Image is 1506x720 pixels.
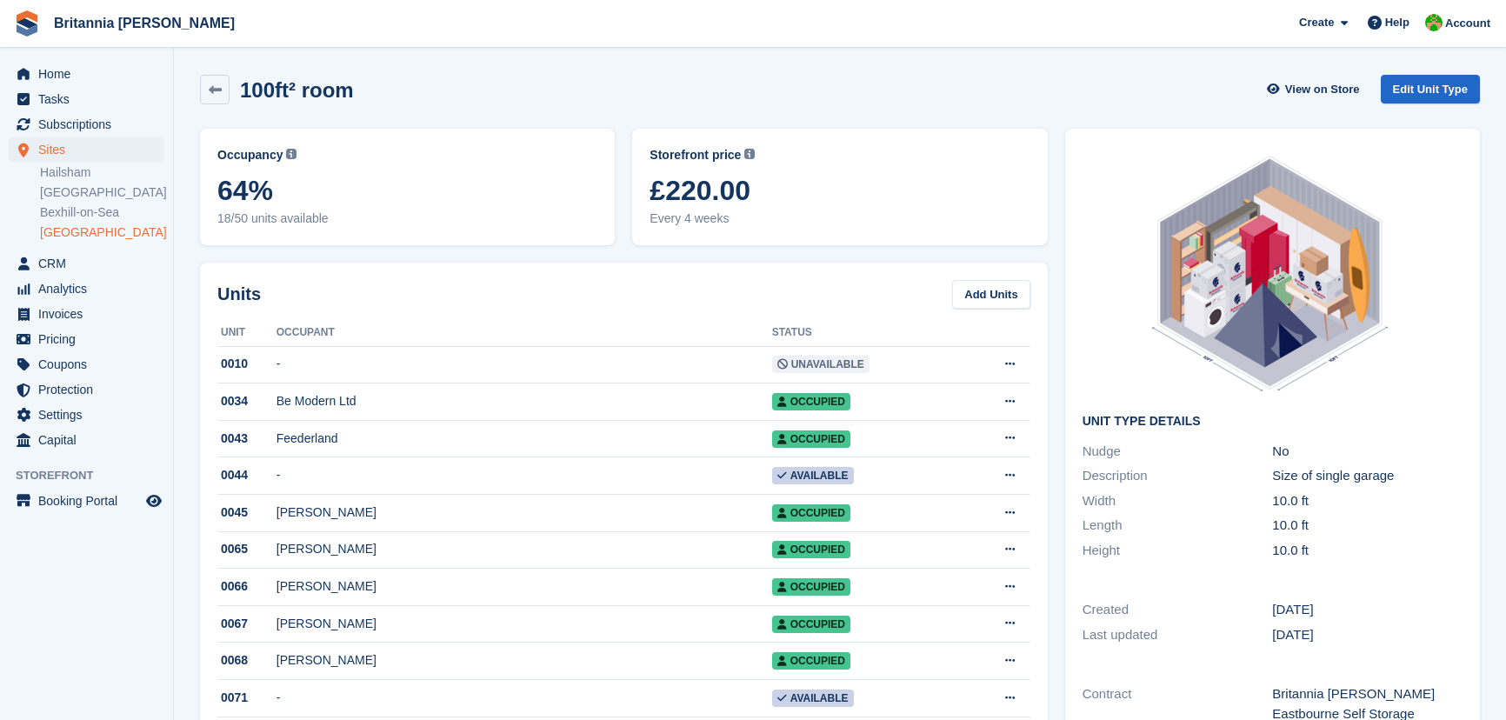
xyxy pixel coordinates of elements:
div: [DATE] [1272,600,1463,620]
a: menu [9,251,164,276]
div: Size of single garage [1272,466,1463,486]
span: Occupied [772,541,850,558]
a: Edit Unit Type [1381,75,1480,103]
span: Account [1445,15,1490,32]
h2: 100ft² room [240,78,354,102]
div: 0068 [217,651,277,670]
a: menu [9,302,164,326]
a: menu [9,403,164,427]
div: 10.0 ft [1272,516,1463,536]
a: Hailsham [40,164,164,181]
div: [DATE] [1272,625,1463,645]
span: Occupied [772,616,850,633]
span: View on Store [1285,81,1360,98]
div: 0045 [217,503,277,522]
div: Last updated [1083,625,1273,645]
div: 0066 [217,577,277,596]
a: menu [9,327,164,351]
div: No [1272,442,1463,462]
span: Protection [38,377,143,402]
span: Occupied [772,430,850,448]
div: Feederland [277,430,772,448]
a: [GEOGRAPHIC_DATA] [40,224,164,241]
div: 0034 [217,392,277,410]
a: menu [9,62,164,86]
span: Every 4 weeks [650,210,1030,228]
div: [PERSON_NAME] [277,615,772,633]
span: Storefront price [650,146,741,164]
a: menu [9,352,164,377]
a: menu [9,277,164,301]
span: Capital [38,428,143,452]
div: [PERSON_NAME] [277,503,772,522]
img: icon-info-grey-7440780725fd019a000dd9b08b2336e03edf1995a4989e88bcd33f0948082b44.svg [286,149,297,159]
div: 0071 [217,689,277,707]
a: Britannia [PERSON_NAME] [47,9,242,37]
span: Available [772,467,854,484]
a: Preview store [143,490,164,511]
td: - [277,680,772,717]
span: Occupancy [217,146,283,164]
a: menu [9,137,164,162]
div: [PERSON_NAME] [277,651,772,670]
a: menu [9,428,164,452]
a: menu [9,377,164,402]
th: Occupant [277,319,772,347]
a: menu [9,87,164,111]
div: Length [1083,516,1273,536]
div: [PERSON_NAME] [277,540,772,558]
div: Created [1083,600,1273,620]
span: Settings [38,403,143,427]
div: Description [1083,466,1273,486]
span: Occupied [772,652,850,670]
span: Home [38,62,143,86]
span: Unavailable [772,356,870,373]
span: Occupied [772,504,850,522]
span: Pricing [38,327,143,351]
div: [PERSON_NAME] [277,577,772,596]
td: - [277,457,772,495]
div: Width [1083,491,1273,511]
div: 0043 [217,430,277,448]
span: Help [1385,14,1409,31]
a: menu [9,489,164,513]
img: Wendy Thorp [1425,14,1443,31]
div: 0044 [217,466,277,484]
img: 100FT.png [1142,146,1403,401]
span: Coupons [38,352,143,377]
span: 18/50 units available [217,210,597,228]
span: Sites [38,137,143,162]
th: Status [772,319,960,347]
span: £220.00 [650,175,1030,206]
span: Tasks [38,87,143,111]
td: - [277,346,772,383]
div: Nudge [1083,442,1273,462]
a: [GEOGRAPHIC_DATA] [40,184,164,201]
span: Storefront [16,467,173,484]
span: 64% [217,175,597,206]
h2: Unit Type details [1083,415,1463,429]
div: 0010 [217,355,277,373]
span: Available [772,690,854,707]
span: Occupied [772,393,850,410]
div: 0065 [217,540,277,558]
span: Subscriptions [38,112,143,137]
a: menu [9,112,164,137]
div: 0067 [217,615,277,633]
a: Add Units [952,280,1030,309]
span: Create [1299,14,1334,31]
div: Be Modern Ltd [277,392,772,410]
a: Bexhill-on-Sea [40,204,164,221]
img: stora-icon-8386f47178a22dfd0bd8f6a31ec36ba5ce8667c1dd55bd0f319d3a0aa187defe.svg [14,10,40,37]
span: Occupied [772,578,850,596]
div: 10.0 ft [1272,491,1463,511]
a: View on Store [1265,75,1367,103]
span: CRM [38,251,143,276]
div: Height [1083,541,1273,561]
th: Unit [217,319,277,347]
span: Analytics [38,277,143,301]
h2: Units [217,281,261,307]
div: 10.0 ft [1272,541,1463,561]
span: Booking Portal [38,489,143,513]
img: icon-info-grey-7440780725fd019a000dd9b08b2336e03edf1995a4989e88bcd33f0948082b44.svg [744,149,755,159]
